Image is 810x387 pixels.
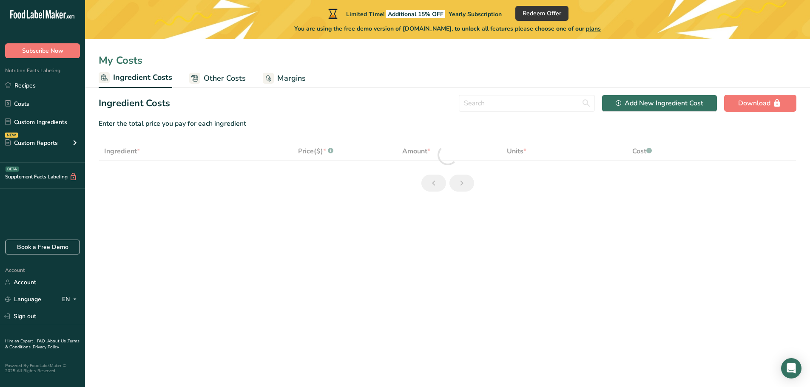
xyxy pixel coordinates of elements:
[616,98,703,108] div: Add New Ingredient Cost
[5,338,35,344] a: Hire an Expert .
[459,95,595,112] input: Search
[22,46,63,55] span: Subscribe Now
[781,358,801,379] div: Open Intercom Messenger
[5,138,58,147] div: Custom Reports
[5,363,80,373] div: Powered By FoodLabelMaker © 2025 All Rights Reserved
[263,69,306,88] a: Margins
[5,133,18,138] div: NEW
[189,69,246,88] a: Other Costs
[5,338,80,350] a: Terms & Conditions .
[523,9,561,18] span: Redeem Offer
[738,98,782,108] div: Download
[602,95,717,112] button: Add New Ingredient Cost
[421,175,446,192] a: Previous page
[449,10,502,18] span: Yearly Subscription
[449,175,474,192] a: Next page
[33,344,59,350] a: Privacy Policy
[515,6,568,21] button: Redeem Offer
[294,24,601,33] span: You are using the free demo version of [DOMAIN_NAME], to unlock all features please choose one of...
[99,68,172,88] a: Ingredient Costs
[5,43,80,58] button: Subscribe Now
[62,294,80,305] div: EN
[277,73,306,84] span: Margins
[5,292,41,307] a: Language
[5,240,80,254] a: Book a Free Demo
[113,72,172,83] span: Ingredient Costs
[85,53,810,68] div: My Costs
[6,167,19,172] div: BETA
[204,73,246,84] span: Other Costs
[586,25,601,33] span: plans
[47,338,68,344] a: About Us .
[37,338,47,344] a: FAQ .
[724,95,796,112] button: Download
[99,119,796,129] div: Enter the total price you pay for each ingredient
[386,10,445,18] span: Additional 15% OFF
[327,8,502,19] div: Limited Time!
[99,96,170,110] h2: Ingredient Costs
